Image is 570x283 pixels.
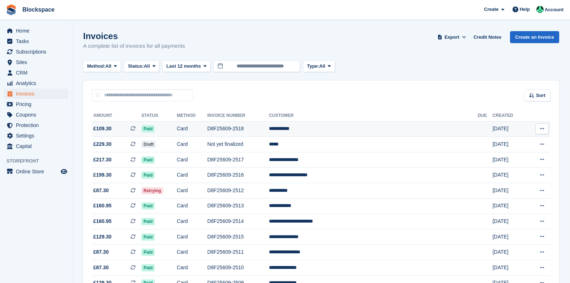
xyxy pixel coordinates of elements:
[4,57,68,67] a: menu
[141,264,155,271] span: Paid
[478,110,493,122] th: Due
[4,141,68,151] a: menu
[493,152,526,168] td: [DATE]
[93,248,109,256] span: £87.30
[319,63,325,70] span: All
[141,141,156,148] span: Draft
[493,110,526,122] th: Created
[177,152,207,168] td: Card
[445,34,459,41] span: Export
[83,42,185,50] p: A complete list of invoices for all payments
[4,120,68,130] a: menu
[93,233,112,241] span: £129.30
[493,260,526,276] td: [DATE]
[493,137,526,152] td: [DATE]
[207,121,269,137] td: D8F25609-2518
[141,233,155,241] span: Paid
[4,36,68,46] a: menu
[493,183,526,199] td: [DATE]
[16,26,59,36] span: Home
[493,245,526,260] td: [DATE]
[141,187,163,194] span: Retrying
[16,166,59,177] span: Online Store
[83,31,185,41] h1: Invoices
[16,99,59,109] span: Pricing
[144,63,150,70] span: All
[4,78,68,88] a: menu
[16,36,59,46] span: Tasks
[303,60,335,72] button: Type: All
[6,4,17,15] img: stora-icon-8386f47178a22dfd0bd8f6a31ec36ba5ce8667c1dd55bd0f319d3a0aa187defe.svg
[93,264,109,271] span: £87.30
[60,167,68,176] a: Preview store
[207,137,269,152] td: Not yet finalized
[207,168,269,183] td: D8F25609-2516
[141,110,177,122] th: Status
[93,171,112,179] span: £199.30
[141,125,155,132] span: Paid
[87,63,106,70] span: Method:
[545,6,563,13] span: Account
[207,245,269,260] td: D8F25609-2511
[93,217,112,225] span: £160.95
[141,202,155,210] span: Paid
[4,110,68,120] a: menu
[93,187,109,194] span: £87.30
[141,172,155,179] span: Paid
[471,31,504,43] a: Credit Notes
[207,110,269,122] th: Invoice Number
[177,121,207,137] td: Card
[207,152,269,168] td: D8F25609-2517
[207,260,269,276] td: D8F25609-2510
[16,57,59,67] span: Sites
[83,60,121,72] button: Method: All
[4,89,68,99] a: menu
[269,110,478,122] th: Customer
[207,183,269,199] td: D8F25609-2512
[177,229,207,245] td: Card
[177,260,207,276] td: Card
[207,229,269,245] td: D8F25609-2515
[177,183,207,199] td: Card
[177,168,207,183] td: Card
[141,218,155,225] span: Paid
[92,110,141,122] th: Amount
[4,68,68,78] a: menu
[436,31,468,43] button: Export
[4,166,68,177] a: menu
[93,125,112,132] span: £109.30
[4,131,68,141] a: menu
[141,156,155,164] span: Paid
[177,110,207,122] th: Method
[16,131,59,141] span: Settings
[16,120,59,130] span: Protection
[4,47,68,57] a: menu
[128,63,144,70] span: Status:
[16,68,59,78] span: CRM
[16,78,59,88] span: Analytics
[207,198,269,214] td: D8F25609-2513
[493,198,526,214] td: [DATE]
[124,60,159,72] button: Status: All
[307,63,319,70] span: Type:
[16,89,59,99] span: Invoices
[177,198,207,214] td: Card
[93,140,112,148] span: £229.30
[106,63,112,70] span: All
[177,245,207,260] td: Card
[93,156,112,164] span: £217.30
[7,157,72,165] span: Storefront
[536,92,545,99] span: Sort
[20,4,57,16] a: Blockspace
[16,47,59,57] span: Subscriptions
[177,214,207,229] td: Card
[493,214,526,229] td: [DATE]
[16,141,59,151] span: Capital
[4,26,68,36] a: menu
[520,6,530,13] span: Help
[177,137,207,152] td: Card
[141,249,155,256] span: Paid
[493,168,526,183] td: [DATE]
[536,6,544,13] img: Sharlimar Rupu
[93,202,112,210] span: £160.95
